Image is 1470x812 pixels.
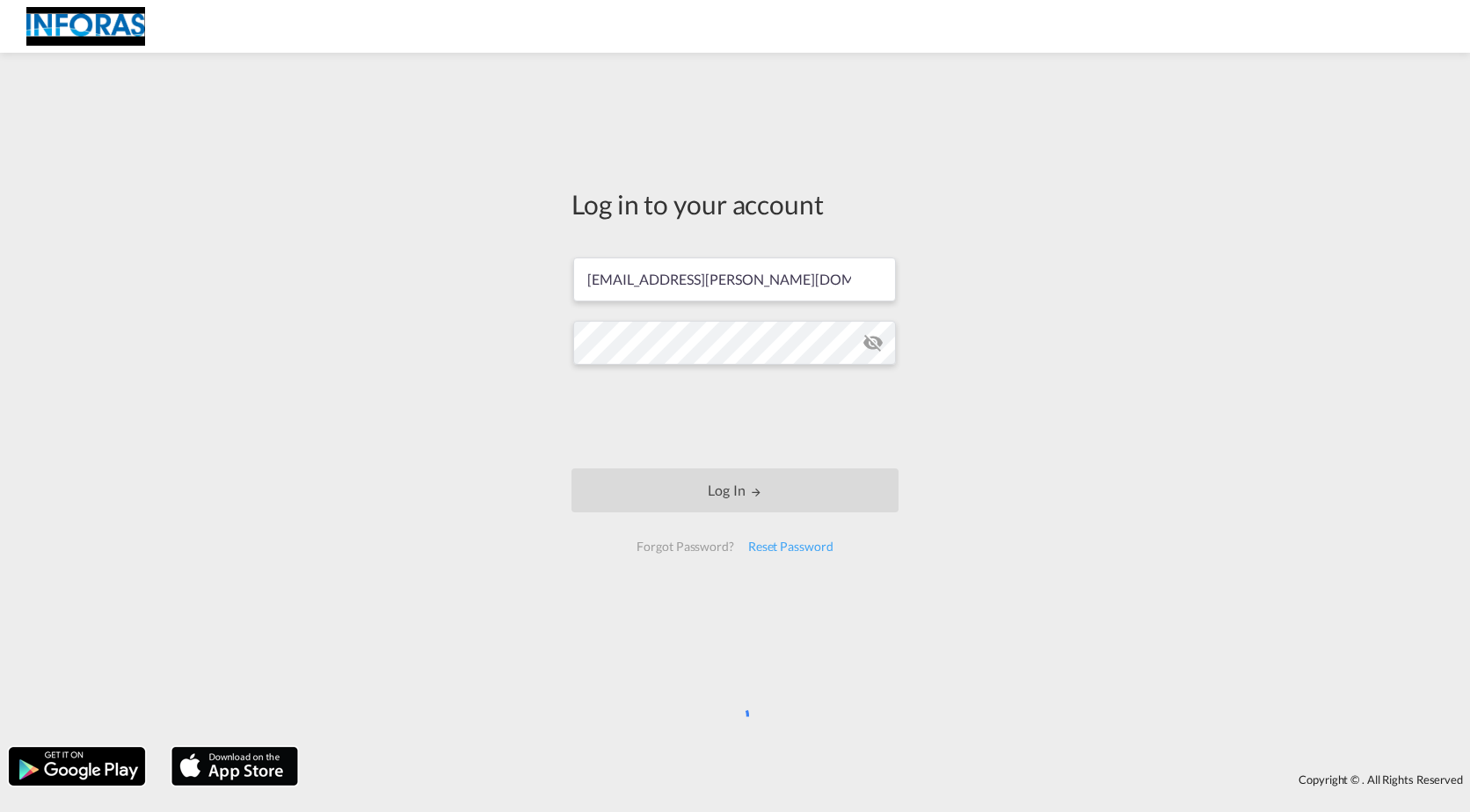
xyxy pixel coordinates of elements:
[629,531,740,562] div: Forgot Password?
[741,531,841,562] div: Reset Password
[862,332,884,353] md-icon: icon-eye-off
[573,257,896,301] input: Enter email/phone number
[26,7,145,47] img: eff75c7098ee11eeb65dd1c63e392380.jpg
[170,745,300,787] img: apple.png
[571,468,899,512] button: LOGIN
[571,185,899,222] div: Log in to your account
[307,765,1470,794] div: Copyright © . All Rights Reserved
[7,745,147,787] img: google.png
[601,382,869,451] iframe: reCAPTCHA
